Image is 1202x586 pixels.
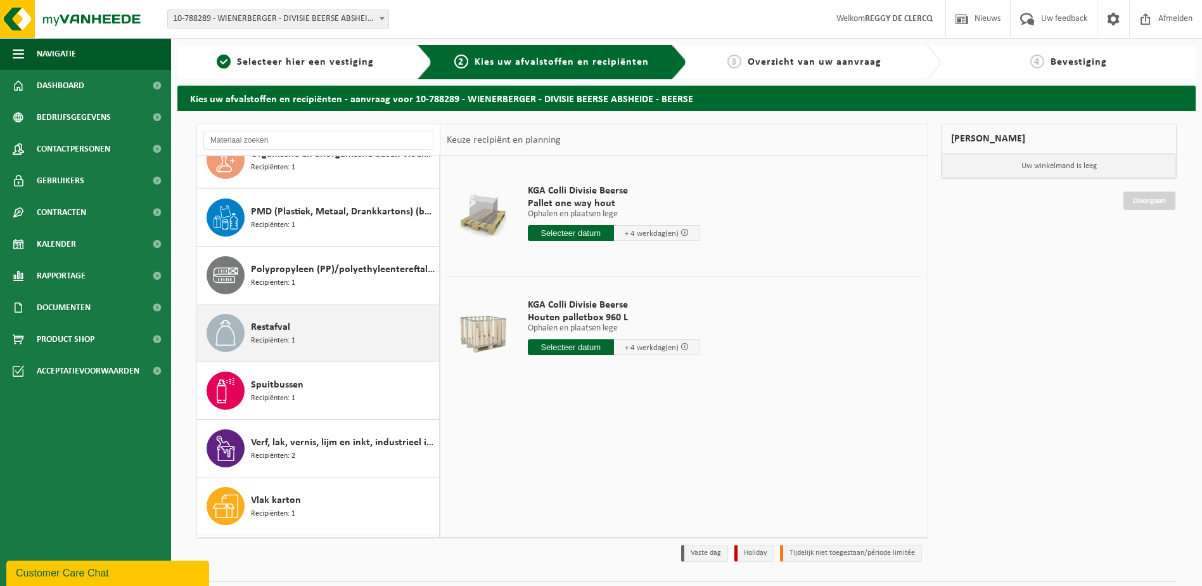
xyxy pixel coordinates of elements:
span: 10-788289 - WIENERBERGER - DIVISIE BEERSE ABSHEIDE - BEERSE [167,10,389,29]
span: Acceptatievoorwaarden [37,355,139,387]
span: 1 [217,55,231,68]
span: Kalender [37,228,76,260]
span: Product Shop [37,323,94,355]
button: Verf, lak, vernis, lijm en inkt, industrieel in kleinverpakking Recipiënten: 2 [197,420,440,478]
button: Vlak karton Recipiënten: 1 [197,478,440,535]
span: Bevestiging [1051,57,1107,67]
input: Selecteer datum [528,339,614,355]
div: Keuze recipiënt en planning [440,124,567,156]
span: Restafval [251,320,290,335]
span: Dashboard [37,70,84,101]
span: Recipiënten: 2 [251,450,295,462]
button: Polypropyleen (PP)/polyethyleentereftalaat (PET) spanbanden Recipiënten: 1 [197,247,440,304]
span: Navigatie [37,38,76,70]
button: Spuitbussen Recipiënten: 1 [197,362,440,420]
span: Contracten [37,197,86,228]
span: KGA Colli Divisie Beerse [528,185,700,197]
p: Ophalen en plaatsen lege [528,210,700,219]
span: Pallet one way hout [528,197,700,210]
input: Materiaal zoeken [203,131,433,150]
p: Ophalen en plaatsen lege [528,324,700,333]
span: Vlak karton [251,493,301,508]
span: Recipiënten: 1 [251,393,295,405]
span: 3 [727,55,741,68]
span: Gebruikers [37,165,84,197]
a: Doorgaan [1123,192,1175,210]
span: Recipiënten: 1 [251,508,295,520]
span: Kies uw afvalstoffen en recipiënten [475,57,649,67]
span: Documenten [37,292,91,323]
li: Holiday [734,545,774,562]
span: Recipiënten: 1 [251,162,295,174]
span: Contactpersonen [37,133,110,165]
a: 1Selecteer hier een vestiging [184,55,407,70]
span: + 4 werkdag(en) [625,230,679,238]
iframe: chat widget [6,558,212,586]
span: Recipiënten: 1 [251,219,295,231]
input: Selecteer datum [528,225,614,241]
span: PMD (Plastiek, Metaal, Drankkartons) (bedrijven) [251,204,436,219]
span: 4 [1030,55,1044,68]
div: [PERSON_NAME] [941,124,1177,154]
span: Bedrijfsgegevens [37,101,111,133]
p: Uw winkelmand is leeg [942,154,1176,178]
h2: Kies uw afvalstoffen en recipiënten - aanvraag voor 10-788289 - WIENERBERGER - DIVISIE BEERSE ABS... [177,86,1196,110]
span: Polypropyleen (PP)/polyethyleentereftalaat (PET) spanbanden [251,262,436,277]
span: + 4 werkdag(en) [625,344,679,352]
li: Tijdelijk niet toegestaan/période limitée [780,545,922,562]
span: Verf, lak, vernis, lijm en inkt, industrieel in kleinverpakking [251,435,436,450]
button: Restafval Recipiënten: 1 [197,304,440,362]
li: Vaste dag [681,545,728,562]
strong: REGGY DE CLERCQ [865,14,933,23]
span: Houten palletbox 960 L [528,311,700,324]
span: Rapportage [37,260,86,292]
span: Selecteer hier een vestiging [237,57,374,67]
span: KGA Colli Divisie Beerse [528,299,700,311]
span: 2 [454,55,468,68]
button: Organische en anorganische basen vloeibaar in kleinverpakking Recipiënten: 1 [197,131,440,189]
span: Recipiënten: 1 [251,335,295,347]
span: 10-788289 - WIENERBERGER - DIVISIE BEERSE ABSHEIDE - BEERSE [168,10,388,28]
span: Recipiënten: 1 [251,277,295,289]
span: Overzicht van uw aanvraag [748,57,881,67]
span: Spuitbussen [251,377,304,393]
button: PMD (Plastiek, Metaal, Drankkartons) (bedrijven) Recipiënten: 1 [197,189,440,247]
